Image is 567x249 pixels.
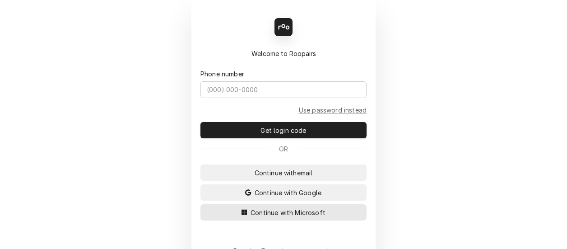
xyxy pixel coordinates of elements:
button: Continue with Microsoft [200,204,367,221]
label: Phone number [200,69,244,79]
button: Get login code [200,122,367,138]
button: Continue withemail [200,164,367,181]
span: Continue with email [253,168,315,178]
button: Continue with Google [200,184,367,201]
div: Or [200,144,367,154]
div: Welcome to Roopairs [200,49,367,58]
span: Continue with Microsoft [249,208,327,217]
span: Continue with Google [253,188,323,197]
input: (000) 000-0000 [200,81,367,98]
a: Go to Phone and password form [299,105,367,115]
span: Get login code [259,126,308,135]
